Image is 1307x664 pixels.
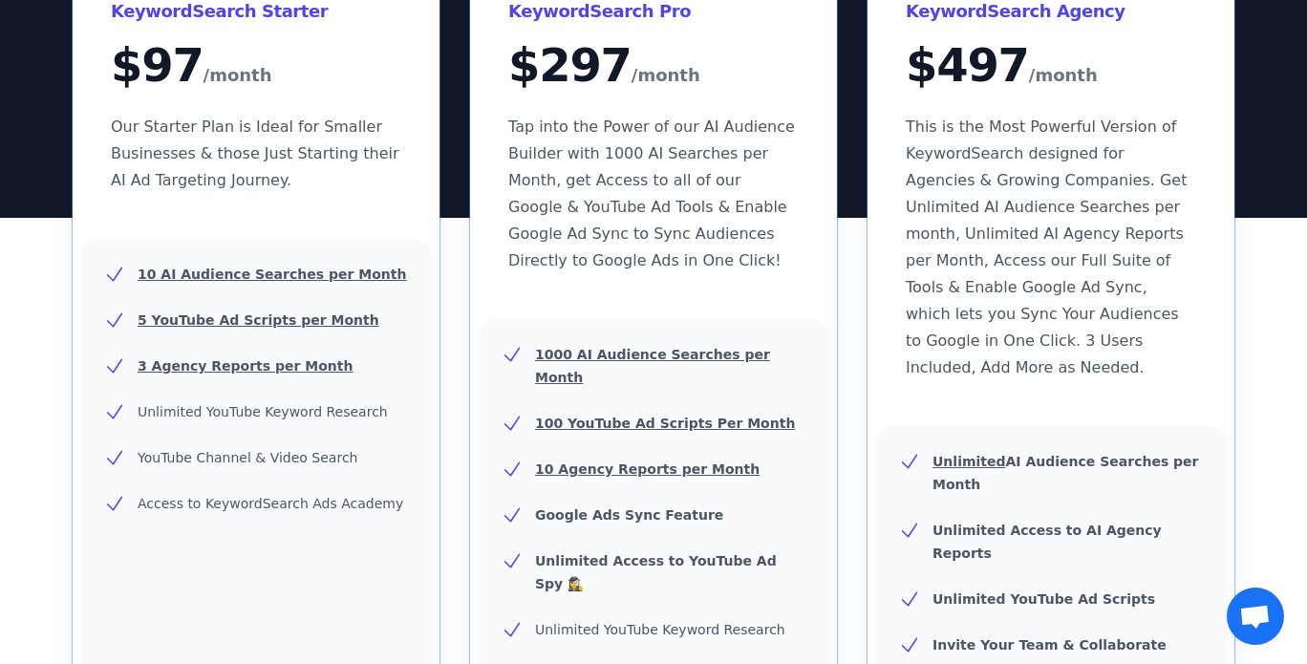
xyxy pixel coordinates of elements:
u: 10 AI Audience Searches per Month [138,267,406,282]
span: Access to KeywordSearch Ads Academy [138,496,403,511]
b: Unlimited Access to AI Agency Reports [932,523,1162,561]
b: Unlimited YouTube Ad Scripts [932,591,1155,607]
span: /month [204,60,272,91]
div: $ 97 [111,42,401,91]
span: Our Starter Plan is Ideal for Smaller Businesses & those Just Starting their AI Ad Targeting Jour... [111,118,399,189]
a: Open chat [1227,588,1284,645]
div: $ 497 [906,42,1196,91]
u: 10 Agency Reports per Month [535,461,760,477]
span: Tap into the Power of our AI Audience Builder with 1000 AI Searches per Month, get Access to all ... [508,118,795,269]
span: /month [632,60,700,91]
b: Invite Your Team & Collaborate [932,637,1167,653]
span: This is the Most Powerful Version of KeywordSearch designed for Agencies & Growing Companies. Get... [906,118,1187,376]
b: Unlimited Access to YouTube Ad Spy 🕵️‍♀️ [535,553,777,591]
u: 5 YouTube Ad Scripts per Month [138,312,379,328]
u: 1000 AI Audience Searches per Month [535,347,770,385]
span: Unlimited YouTube Keyword Research [138,404,388,419]
u: 3 Agency Reports per Month [138,358,353,374]
span: Unlimited YouTube Keyword Research [535,622,785,637]
u: 100 YouTube Ad Scripts Per Month [535,416,795,431]
span: YouTube Channel & Video Search [138,450,357,465]
span: /month [1029,60,1098,91]
b: AI Audience Searches per Month [932,454,1199,492]
b: Google Ads Sync Feature [535,507,723,523]
div: $ 297 [508,42,799,91]
u: Unlimited [932,454,1006,469]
